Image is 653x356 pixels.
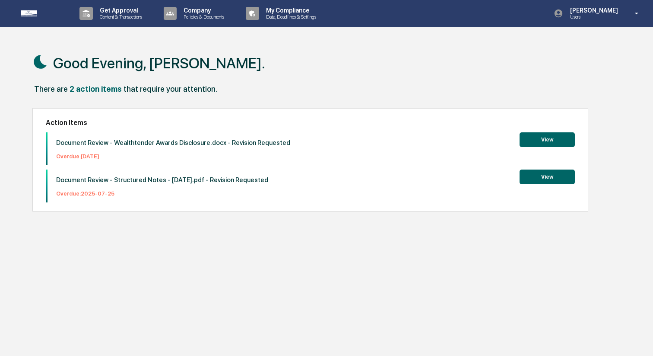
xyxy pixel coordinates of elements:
[93,7,146,14] p: Get Approval
[563,14,622,20] p: Users
[124,84,217,93] div: that require your attention.
[520,172,575,180] a: View
[56,176,268,184] p: Document Review - Structured Notes - [DATE].pdf - Revision Requested
[34,84,68,93] div: There are
[70,84,122,93] div: 2 action items
[259,14,320,20] p: Data, Deadlines & Settings
[520,135,575,143] a: View
[21,10,62,16] img: logo
[259,7,320,14] p: My Compliance
[520,170,575,184] button: View
[56,153,290,160] p: Overdue: [DATE]
[56,139,290,147] p: Document Review - Wealthtender Awards Disclosure.docx - Revision Requested
[563,7,622,14] p: [PERSON_NAME]
[177,7,228,14] p: Company
[177,14,228,20] p: Policies & Documents
[93,14,146,20] p: Content & Transactions
[56,190,268,197] p: Overdue: 2025-07-25
[53,55,265,72] h1: Good Evening, [PERSON_NAME].
[46,119,575,127] h2: Action Items
[520,132,575,147] button: View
